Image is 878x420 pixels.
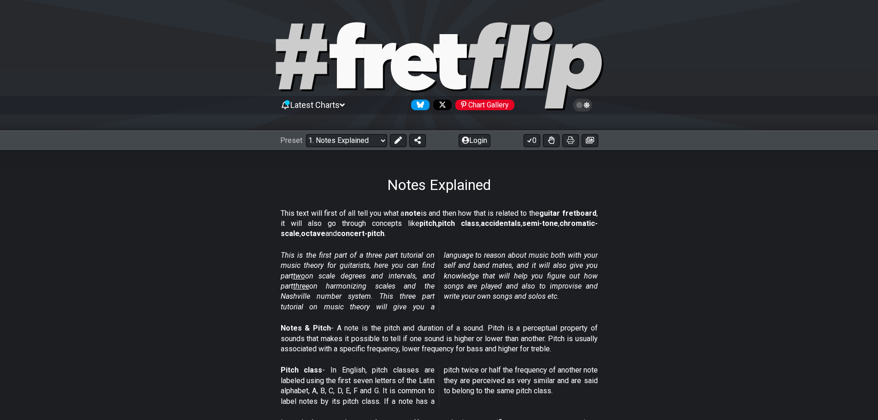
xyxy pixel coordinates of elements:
[281,323,598,354] p: - A note is the pitch and duration of a sound. Pitch is a perceptual property of sounds that make...
[459,134,490,147] button: Login
[405,209,421,218] strong: note
[301,229,325,238] strong: octave
[390,134,407,147] button: Edit Preset
[577,101,588,109] span: Toggle light / dark theme
[524,134,540,147] button: 0
[281,366,323,374] strong: Pitch class
[481,219,521,228] strong: accidentals
[387,176,491,194] h1: Notes Explained
[419,219,436,228] strong: pitch
[582,134,598,147] button: Create image
[543,134,560,147] button: Toggle Dexterity for all fretkits
[455,100,514,110] div: Chart Gallery
[438,219,479,228] strong: pitch class
[293,272,305,280] span: two
[293,282,309,290] span: three
[562,134,579,147] button: Print
[281,208,598,239] p: This text will first of all tell you what a is and then how that is related to the , it will also...
[337,229,384,238] strong: concert-pitch
[452,100,514,110] a: #fretflip at Pinterest
[290,100,340,110] span: Latest Charts
[281,251,598,311] em: This is the first part of a three part tutorial on music theory for guitarists, here you can find...
[280,136,302,145] span: Preset
[281,365,598,407] p: - In English, pitch classes are labeled using the first seven letters of the Latin alphabet, A, B...
[539,209,596,218] strong: guitar fretboard
[430,100,452,110] a: Follow #fretflip at X
[522,219,558,228] strong: semi-tone
[306,134,387,147] select: Preset
[409,134,426,147] button: Share Preset
[281,324,331,332] strong: Notes & Pitch
[407,100,430,110] a: Follow #fretflip at Bluesky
